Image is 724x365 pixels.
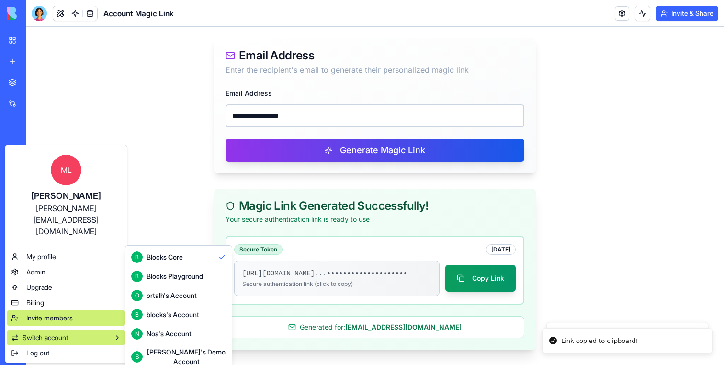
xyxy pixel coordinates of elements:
[200,37,498,49] div: Enter the recipient's email to generate their personalized magic link
[26,348,49,358] span: Log out
[419,238,490,265] button: Copy Link
[51,155,81,185] span: ML
[26,252,56,262] span: My profile
[535,309,612,319] div: Link copied to clipboard!
[216,242,406,251] div: [URL][DOMAIN_NAME] ...••••••••••••••••••••
[26,267,45,277] span: Admin
[200,188,498,197] div: Your secure authentication link is ready to use
[26,283,52,292] span: Upgrade
[15,189,117,203] div: [PERSON_NAME]
[26,298,44,308] span: Billing
[208,217,257,228] div: Secure Token
[7,280,125,295] a: Upgrade
[7,264,125,280] a: Admin
[200,62,246,70] label: Email Address
[200,112,498,135] button: Generate Magic Link
[7,249,125,264] a: My profile
[274,296,436,305] span: Generated for:
[7,147,125,245] a: ML[PERSON_NAME][PERSON_NAME][EMAIL_ADDRESS][DOMAIN_NAME]
[15,203,117,237] div: [PERSON_NAME][EMAIL_ADDRESS][DOMAIN_NAME]
[7,310,125,326] a: Invite members
[460,217,490,228] div: [DATE]
[216,253,406,261] div: Secure authentication link (click to copy)
[200,173,498,185] div: Magic Link Generated Successfully!
[200,23,498,34] div: Email Address
[26,313,73,323] span: Invite members
[7,295,125,310] a: Billing
[23,333,68,342] span: Switch account
[319,296,436,304] span: [EMAIL_ADDRESS][DOMAIN_NAME]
